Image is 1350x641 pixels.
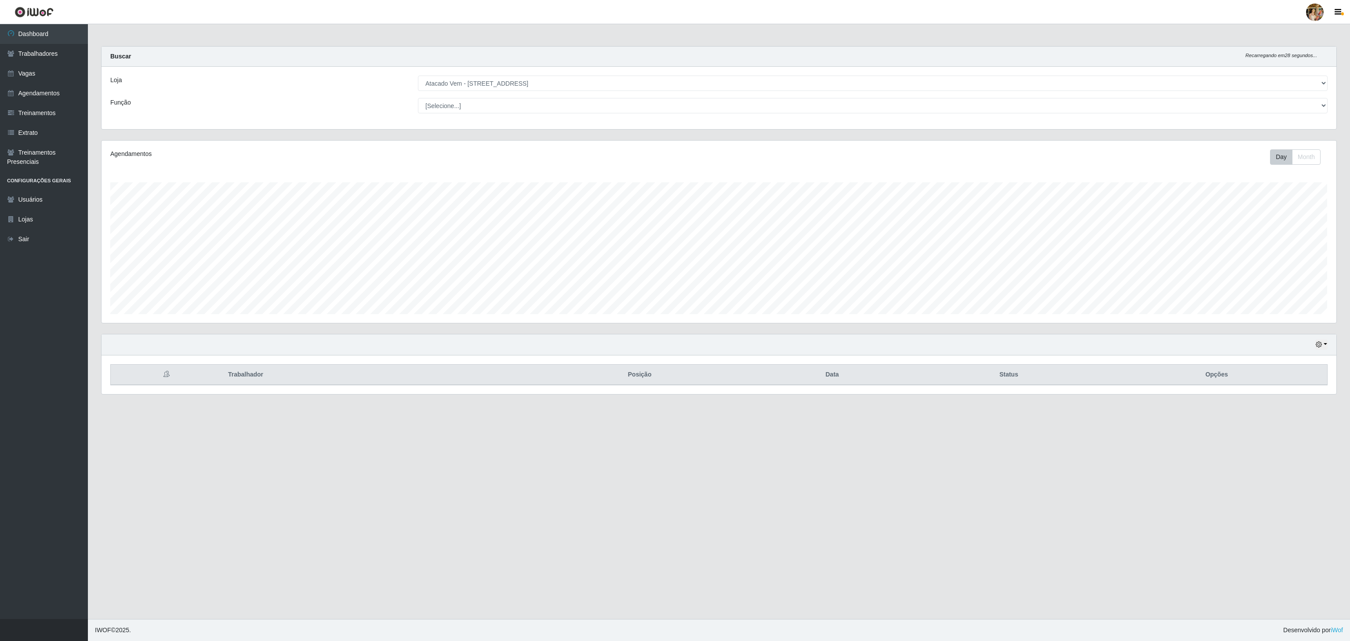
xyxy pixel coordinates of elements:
th: Data [753,365,911,385]
a: iWof [1331,627,1343,634]
span: Desenvolvido por [1283,626,1343,635]
th: Trabalhador [223,365,526,385]
button: Month [1292,149,1321,165]
span: © 2025 . [95,626,131,635]
th: Opções [1106,365,1327,385]
div: Agendamentos [110,149,610,159]
label: Loja [110,76,122,85]
i: Recarregando em 28 segundos... [1245,53,1317,58]
div: First group [1270,149,1321,165]
button: Day [1270,149,1292,165]
div: Toolbar with button groups [1270,149,1328,165]
strong: Buscar [110,53,131,60]
th: Posição [526,365,753,385]
label: Função [110,98,131,107]
span: IWOF [95,627,111,634]
th: Status [911,365,1106,385]
img: CoreUI Logo [15,7,54,18]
